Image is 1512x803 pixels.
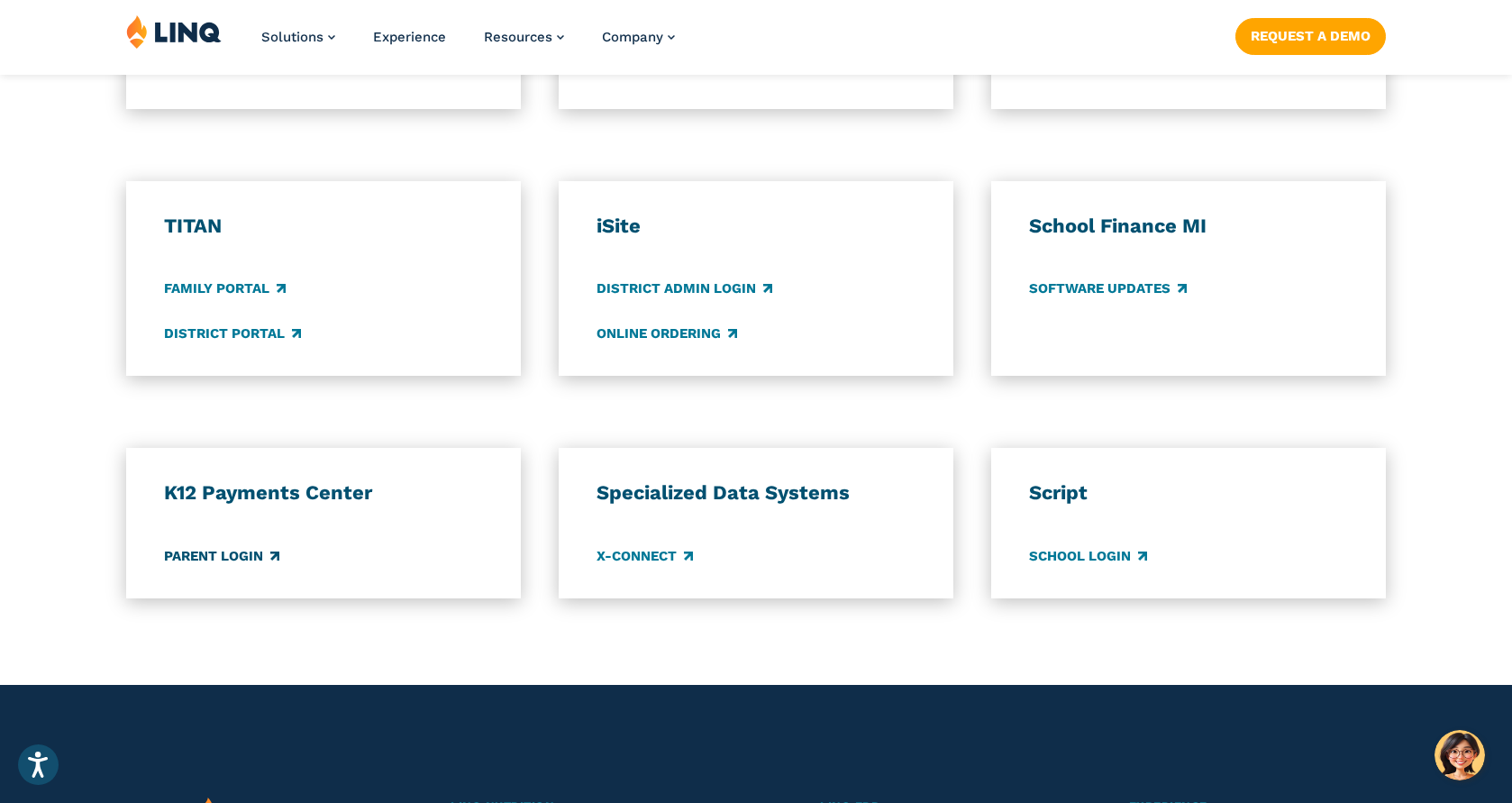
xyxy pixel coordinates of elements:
a: Family Portal [164,279,286,299]
a: Software Updates [1029,279,1187,299]
a: Experience [373,29,446,45]
span: Resources [484,29,552,45]
a: District Portal [164,324,301,343]
h3: Specialized Data Systems [597,480,915,506]
button: Hello, have a question? Let’s chat. [1435,730,1485,780]
a: Solutions [261,29,335,45]
a: Company [602,29,675,45]
a: X-Connect [597,546,693,566]
a: Request a Demo [1235,18,1386,54]
nav: Button Navigation [1235,14,1386,54]
h3: K12 Payments Center [164,480,483,506]
a: Parent Login [164,546,279,566]
a: Resources [484,29,564,45]
h3: Script [1029,480,1348,506]
h3: TITAN [164,214,483,239]
nav: Primary Navigation [261,14,675,74]
span: Company [602,29,663,45]
a: School Login [1029,546,1147,566]
a: District Admin Login [597,279,772,299]
img: LINQ | K‑12 Software [126,14,222,49]
span: Solutions [261,29,323,45]
h3: iSite [597,214,915,239]
a: Online Ordering [597,324,737,343]
h3: School Finance MI [1029,214,1348,239]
